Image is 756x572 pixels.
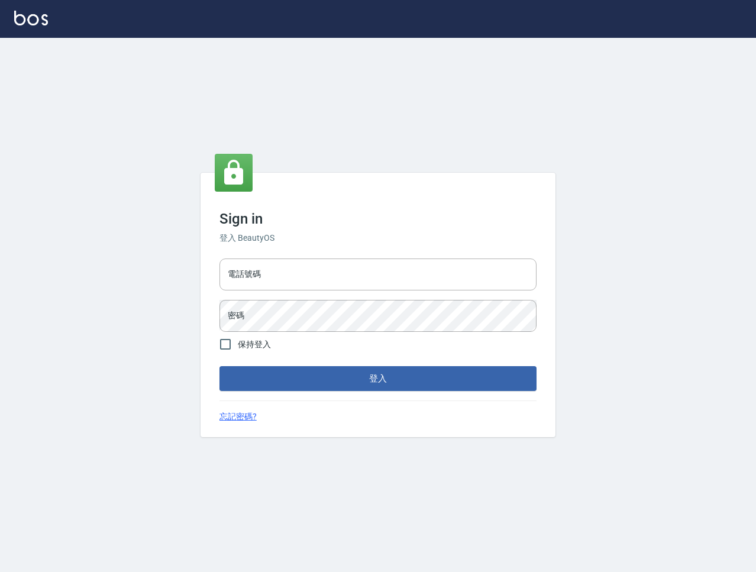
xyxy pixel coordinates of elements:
[219,366,537,391] button: 登入
[14,11,48,25] img: Logo
[219,232,537,244] h6: 登入 BeautyOS
[219,211,537,227] h3: Sign in
[238,338,271,351] span: 保持登入
[219,411,257,423] a: 忘記密碼?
